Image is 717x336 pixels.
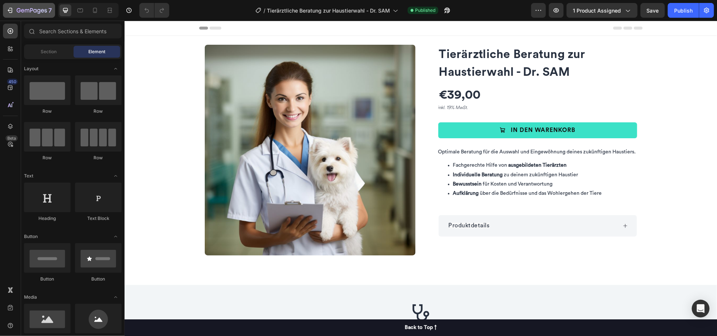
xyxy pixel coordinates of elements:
[567,3,638,18] button: 1 product assigned
[386,106,451,113] div: IN DEN WARENKORB
[125,21,717,336] iframe: Design area
[314,67,513,81] div: €39,00
[324,202,365,208] span: Produktdetails
[329,161,358,166] strong: Bewusstsein
[264,7,265,14] span: /
[24,276,71,282] div: Button
[48,6,52,15] p: 7
[383,142,442,147] strong: ausgebildeten Tierärzten
[24,108,71,115] div: Row
[7,79,18,85] div: 450
[139,3,169,18] div: Undo/Redo
[692,300,710,318] div: Open Intercom Messenger
[329,150,513,159] li: zu deinem zukünftigen Haustier
[6,135,18,141] div: Beta
[3,3,55,18] button: 7
[329,152,378,157] strong: Individuelle Beratung
[41,48,57,55] span: Section
[647,7,659,14] span: Save
[110,63,122,75] span: Toggle open
[110,291,122,303] span: Toggle open
[110,231,122,242] span: Toggle open
[573,7,621,14] span: 1 product assigned
[75,215,122,222] div: Text Block
[24,155,71,161] div: Row
[314,128,513,135] p: Optimale Beratung für die Auswahl und Eingewöhnung deines zukünftigen Haustiers.
[88,48,105,55] span: Element
[415,7,435,14] span: Published
[24,215,71,222] div: Heading
[24,24,122,38] input: Search Sections & Elements
[314,24,513,61] h1: Tierärztliche Beratung zur Haustierwahl - Dr. SAM
[24,173,33,179] span: Text
[24,233,38,240] span: Button
[329,170,354,175] strong: Aufklärung
[75,276,122,282] div: Button
[75,108,122,115] div: Row
[329,159,513,168] li: für Kosten und Verantwortung
[110,170,122,182] span: Toggle open
[75,155,122,161] div: Row
[24,294,37,301] span: Media
[280,303,312,311] div: Back to Top ↑
[329,140,513,149] li: Fachgerechte Hilfe von
[267,7,390,14] span: Tierärztliche Beratung zur Haustierwahl - Dr. SAM
[329,168,513,177] li: über die Bedürfnisse und das Wohlergehen der Tiere
[674,7,693,14] div: Publish
[314,83,513,91] p: inkl. 19% MwSt.
[640,3,665,18] button: Save
[314,102,513,118] button: IN DEN WARENKORB
[668,3,699,18] button: Publish
[24,65,38,72] span: Layout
